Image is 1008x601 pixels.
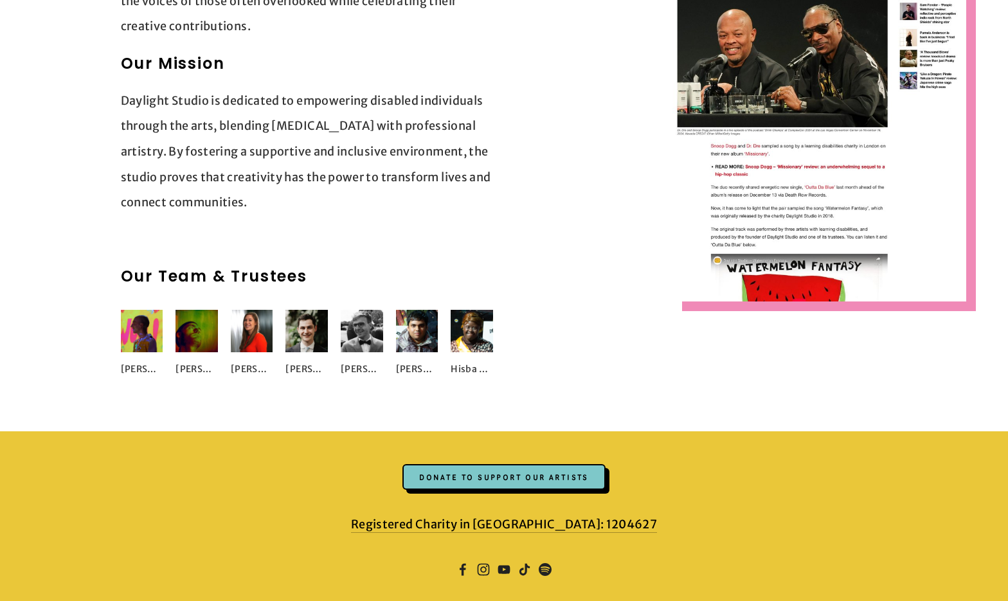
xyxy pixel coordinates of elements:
[456,563,469,576] a: Facebook
[518,563,531,576] a: TikTok
[285,357,328,382] div: [PERSON_NAME]
[477,563,490,576] a: Instagram
[121,265,493,288] h2: Our Team & Trustees
[402,464,606,490] div: Donate to support our artists
[498,563,510,576] a: YouTube
[341,357,383,382] div: [PERSON_NAME]
[351,517,657,533] a: Registered Charity in [GEOGRAPHIC_DATA]: 1204627
[121,357,163,382] div: [PERSON_NAME]
[451,310,493,352] img: Hisba Brimah
[231,357,273,382] div: [PERSON_NAME]
[539,563,552,576] a: Spotify
[341,310,383,352] img: Oliver McGough
[121,310,163,352] img: Jack Daley
[175,310,218,352] img: Oliver Price
[285,310,328,352] img: Robert Andrews
[396,357,438,382] div: [PERSON_NAME]
[121,52,493,75] h2: Our Mission
[231,310,273,352] img: Natasha Kosoglov
[451,357,493,382] div: Hisba Brimah
[121,88,493,215] p: Daylight Studio is dedicated to empowering disabled individuals through the arts, blending [MEDIC...
[396,310,438,352] img: Tharek Ali
[175,357,218,382] div: [PERSON_NAME]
